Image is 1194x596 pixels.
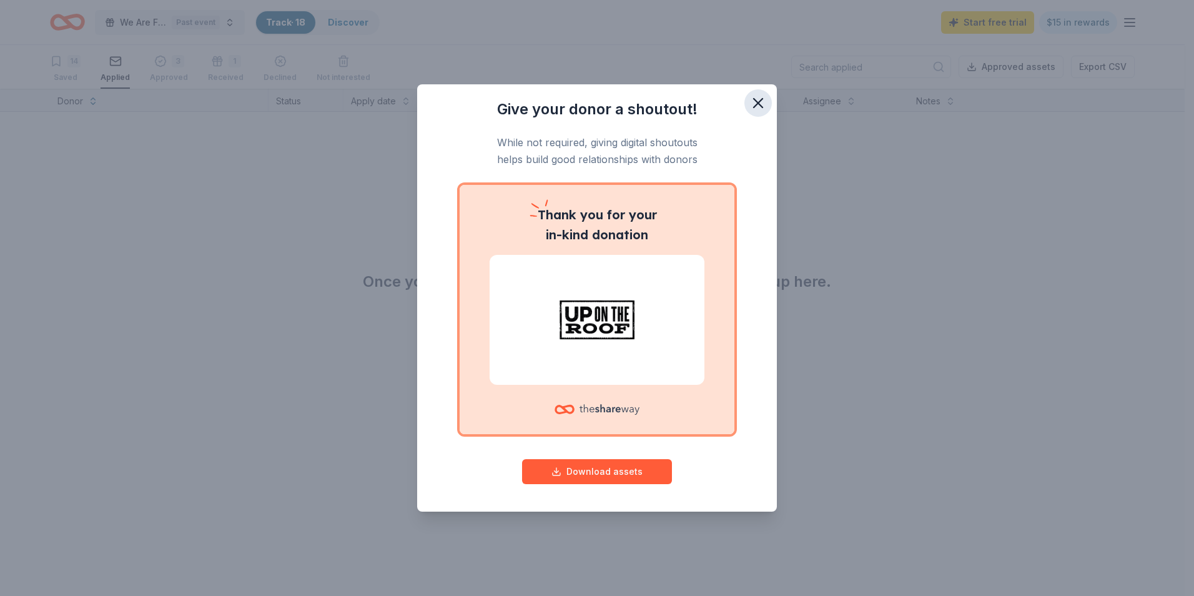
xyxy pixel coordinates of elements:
p: While not required, giving digital shoutouts helps build good relationships with donors [442,134,752,167]
img: UP on the Roof [505,280,689,360]
button: Download assets [522,459,672,484]
span: Thank [538,207,576,222]
p: you for your in-kind donation [490,205,704,245]
h3: Give your donor a shoutout! [442,99,752,119]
